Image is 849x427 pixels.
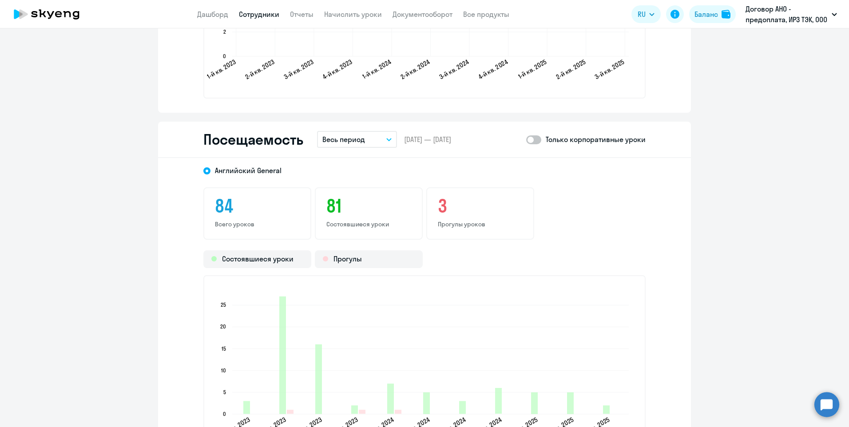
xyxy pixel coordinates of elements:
[223,28,226,35] text: 2
[555,58,587,81] text: 2-й кв. 2025
[317,131,397,148] button: Весь период
[517,58,548,80] text: 1-й кв. 2025
[438,220,523,228] p: Прогулы уроков
[326,195,411,217] h3: 81
[593,58,626,81] text: 3-й кв. 2025
[321,58,353,81] text: 4-й кв. 2023
[244,58,276,81] text: 2-й кв. 2023
[223,389,226,395] text: 5
[223,411,226,417] text: 0
[361,58,392,80] text: 1-й кв. 2024
[631,5,661,23] button: RU
[203,250,311,268] div: Состоявшиеся уроки
[287,410,294,414] path: 2023-06-06T20:00:00.000Z Прогулы 1
[438,58,470,81] text: 3-й кв. 2024
[197,10,228,19] a: Дашборд
[404,134,451,144] span: [DATE] — [DATE]
[546,134,646,145] p: Только корпоративные уроки
[239,10,279,19] a: Сотрудники
[326,220,411,228] p: Состоявшиеся уроки
[315,344,322,414] path: 2023-09-06T20:00:00.000Z Состоявшиеся уроки 16
[399,58,431,81] text: 2-й кв. 2024
[477,58,509,81] text: 4-й кв. 2024
[689,5,736,23] button: Балансbalance
[351,405,358,414] path: 2023-11-01T20:00:00.000Z Состоявшиеся уроки 2
[243,401,250,414] path: 2023-03-29T20:00:00.000Z Состоявшиеся уроки 3
[531,392,538,414] path: 2025-03-18T20:00:00.000Z Состоявшиеся уроки 5
[395,410,401,414] path: 2024-02-07T20:00:00.000Z Прогулы 1
[393,10,452,19] a: Документооборот
[567,392,574,414] path: 2025-06-10T20:00:00.000Z Состоявшиеся уроки 5
[203,130,303,148] h2: Посещаемость
[221,301,226,308] text: 25
[282,58,315,81] text: 3-й кв. 2023
[322,134,365,145] p: Весь период
[359,410,365,414] path: 2023-11-01T20:00:00.000Z Прогулы 1
[215,195,300,217] h3: 84
[220,323,226,330] text: 20
[221,367,226,374] text: 10
[215,220,300,228] p: Всего уроков
[290,10,313,19] a: Отчеты
[315,250,423,268] div: Прогулы
[741,4,841,25] button: Договор АНО - предоплата, ИРЗ ТЭК, ООО
[279,297,286,414] path: 2023-06-06T20:00:00.000Z Состоявшиеся уроки 27
[423,392,430,414] path: 2024-06-11T20:00:00.000Z Состоявшиеся уроки 5
[746,4,828,25] p: Договор АНО - предоплата, ИРЗ ТЭК, ООО
[215,166,282,175] span: Английский General
[459,401,466,414] path: 2024-09-10T20:00:00.000Z Состоявшиеся уроки 3
[438,195,523,217] h3: 3
[603,405,610,414] path: 2025-08-01T20:00:00.000Z Состоявшиеся уроки 2
[387,384,394,414] path: 2024-02-07T20:00:00.000Z Состоявшиеся уроки 7
[638,9,646,20] span: RU
[495,388,502,414] path: 2024-12-10T20:00:00.000Z Состоявшиеся уроки 6
[223,53,226,59] text: 0
[222,345,226,352] text: 15
[206,58,237,80] text: 1-й кв. 2023
[694,9,718,20] div: Баланс
[324,10,382,19] a: Начислить уроки
[722,10,730,19] img: balance
[463,10,509,19] a: Все продукты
